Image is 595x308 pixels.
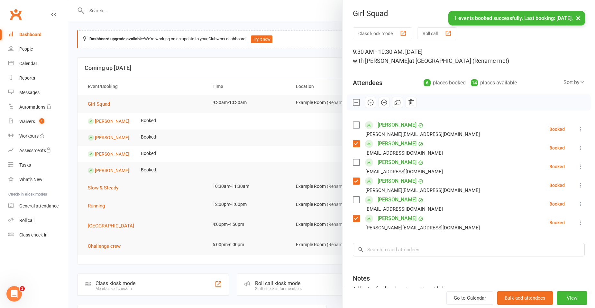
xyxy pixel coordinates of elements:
[353,78,382,87] div: Attendees
[471,79,478,86] div: 14
[19,218,34,223] div: Roll call
[549,220,565,225] div: Booked
[8,143,68,158] a: Assessments
[424,78,466,87] div: places booked
[8,71,68,85] a: Reports
[19,162,31,168] div: Tasks
[8,114,68,129] a: Waivers 1
[365,224,480,232] div: [PERSON_NAME][EMAIL_ADDRESS][DOMAIN_NAME]
[378,213,416,224] a: [PERSON_NAME]
[8,42,68,56] a: People
[549,183,565,188] div: Booked
[19,203,59,208] div: General attendance
[19,133,39,139] div: Workouts
[8,213,68,228] a: Roll call
[8,129,68,143] a: Workouts
[19,61,37,66] div: Calendar
[343,9,595,18] div: Girl Squad
[378,139,416,149] a: [PERSON_NAME]
[353,243,585,256] input: Search to add attendees
[549,146,565,150] div: Booked
[19,177,42,182] div: What's New
[353,47,585,65] div: 9:30 AM - 10:30 AM, [DATE]
[572,11,584,25] button: ×
[19,104,45,110] div: Automations
[8,158,68,172] a: Tasks
[446,291,493,305] a: Go to Calendar
[19,46,33,52] div: People
[353,27,412,39] button: Class kiosk mode
[378,120,416,130] a: [PERSON_NAME]
[549,164,565,169] div: Booked
[8,199,68,213] a: General attendance kiosk mode
[557,291,587,305] button: View
[563,78,585,87] div: Sort by
[19,119,35,124] div: Waivers
[8,6,24,23] a: Clubworx
[417,27,457,39] button: Roll call
[549,127,565,131] div: Booked
[448,11,585,25] div: 1 events booked successfully. Last booking: [DATE].
[8,172,68,187] a: What's New
[6,286,22,302] iframe: Intercom live chat
[365,168,443,176] div: [EMAIL_ADDRESS][DOMAIN_NAME]
[365,149,443,157] div: [EMAIL_ADDRESS][DOMAIN_NAME]
[353,274,370,283] div: Notes
[471,78,517,87] div: places available
[8,228,68,242] a: Class kiosk mode
[19,75,35,81] div: Reports
[378,176,416,186] a: [PERSON_NAME]
[409,57,509,64] span: at [GEOGRAPHIC_DATA] (Rename me!)
[19,148,51,153] div: Assessments
[365,130,480,139] div: [PERSON_NAME][EMAIL_ADDRESS][DOMAIN_NAME]
[378,157,416,168] a: [PERSON_NAME]
[365,205,443,213] div: [EMAIL_ADDRESS][DOMAIN_NAME]
[19,32,41,37] div: Dashboard
[497,291,553,305] button: Bulk add attendees
[19,232,48,237] div: Class check-in
[8,27,68,42] a: Dashboard
[19,90,40,95] div: Messages
[353,285,585,293] div: Add notes for this class / appointment below
[8,100,68,114] a: Automations
[424,79,431,86] div: 6
[378,195,416,205] a: [PERSON_NAME]
[549,202,565,206] div: Booked
[8,56,68,71] a: Calendar
[39,118,44,124] span: 1
[353,57,409,64] span: with [PERSON_NAME]
[8,85,68,100] a: Messages
[20,286,25,291] span: 1
[365,186,480,195] div: [PERSON_NAME][EMAIL_ADDRESS][DOMAIN_NAME]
